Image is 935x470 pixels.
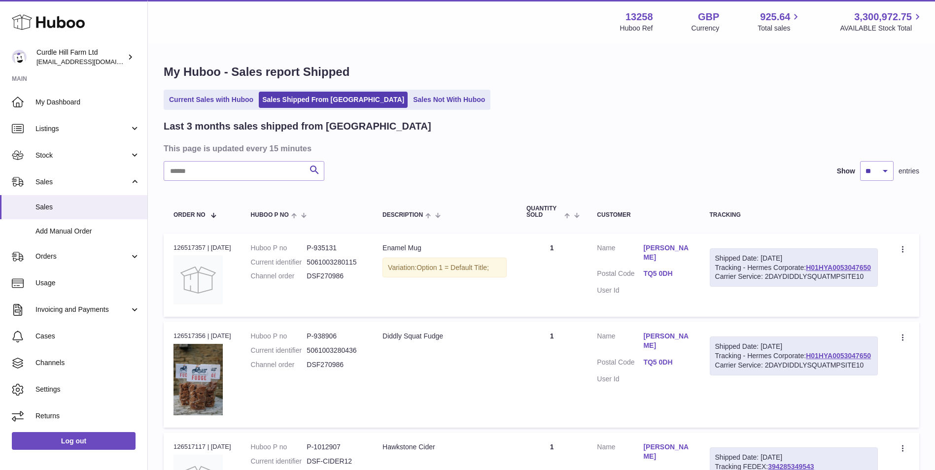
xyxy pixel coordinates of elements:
[35,177,130,187] span: Sales
[643,243,690,262] a: [PERSON_NAME]
[173,442,231,451] div: 126517117 | [DATE]
[837,167,855,176] label: Show
[625,10,653,24] strong: 13258
[517,234,587,317] td: 1
[35,358,140,368] span: Channels
[251,332,307,341] dt: Huboo P no
[307,271,363,281] dd: DSF270986
[35,385,140,394] span: Settings
[715,361,872,370] div: Carrier Service: 2DAYDIDDLYSQUATMPSITE10
[643,269,690,278] a: TQ5 0DH
[643,332,690,350] a: [PERSON_NAME]
[307,442,363,452] dd: P-1012907
[854,10,912,24] span: 3,300,972.75
[307,243,363,253] dd: P-935131
[251,212,289,218] span: Huboo P no
[620,24,653,33] div: Huboo Ref
[840,24,923,33] span: AVAILABLE Stock Total
[166,92,257,108] a: Current Sales with Huboo
[410,92,488,108] a: Sales Not With Huboo
[710,248,878,287] div: Tracking - Hermes Corporate:
[251,442,307,452] dt: Huboo P no
[382,332,507,341] div: Diddly Squat Fudge
[307,332,363,341] dd: P-938906
[597,243,643,265] dt: Name
[698,10,719,24] strong: GBP
[899,167,919,176] span: entries
[251,271,307,281] dt: Channel order
[715,342,872,351] div: Shipped Date: [DATE]
[35,98,140,107] span: My Dashboard
[307,360,363,369] dd: DSF270986
[715,272,872,281] div: Carrier Service: 2DAYDIDDLYSQUATMPSITE10
[35,252,130,261] span: Orders
[36,48,125,67] div: Curdle Hill Farm Ltd
[517,322,587,428] td: 1
[692,24,720,33] div: Currency
[164,120,431,133] h2: Last 3 months sales shipped from [GEOGRAPHIC_DATA]
[758,10,801,33] a: 925.64 Total sales
[382,212,423,218] span: Description
[597,374,643,384] dt: User Id
[35,202,140,212] span: Sales
[251,258,307,267] dt: Current identifier
[382,258,507,278] div: Variation:
[307,346,363,355] dd: 5061003280436
[12,50,27,65] img: internalAdmin-13258@internal.huboo.com
[597,212,690,218] div: Customer
[307,457,363,466] dd: DSF-CIDER12
[35,411,140,421] span: Returns
[173,344,223,416] img: 132581705941774.jpg
[173,332,231,340] div: 126517356 | [DATE]
[36,58,145,66] span: [EMAIL_ADDRESS][DOMAIN_NAME]
[526,205,562,218] span: Quantity Sold
[806,264,871,271] a: H01HYA0053047650
[382,442,507,452] div: Hawkstone Cider
[597,332,643,353] dt: Name
[164,64,919,80] h1: My Huboo - Sales report Shipped
[597,269,643,281] dt: Postal Code
[35,151,130,160] span: Stock
[715,453,872,462] div: Shipped Date: [DATE]
[643,442,690,461] a: [PERSON_NAME]
[758,24,801,33] span: Total sales
[35,227,140,236] span: Add Manual Order
[715,254,872,263] div: Shipped Date: [DATE]
[251,243,307,253] dt: Huboo P no
[597,358,643,369] dt: Postal Code
[35,332,140,341] span: Cases
[710,336,878,375] div: Tracking - Hermes Corporate:
[597,286,643,295] dt: User Id
[382,243,507,253] div: Enamel Mug
[35,305,130,314] span: Invoicing and Payments
[251,457,307,466] dt: Current identifier
[251,346,307,355] dt: Current identifier
[35,124,130,134] span: Listings
[173,255,223,304] img: no-photo.jpg
[173,212,206,218] span: Order No
[416,264,489,271] span: Option 1 = Default Title;
[806,352,871,360] a: H01HYA0053047650
[173,243,231,252] div: 126517357 | [DATE]
[164,143,917,154] h3: This page is updated every 15 minutes
[597,442,643,464] dt: Name
[710,212,878,218] div: Tracking
[307,258,363,267] dd: 5061003280115
[643,358,690,367] a: TQ5 0DH
[760,10,790,24] span: 925.64
[35,278,140,288] span: Usage
[251,360,307,369] dt: Channel order
[840,10,923,33] a: 3,300,972.75 AVAILABLE Stock Total
[12,432,136,450] a: Log out
[259,92,408,108] a: Sales Shipped From [GEOGRAPHIC_DATA]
